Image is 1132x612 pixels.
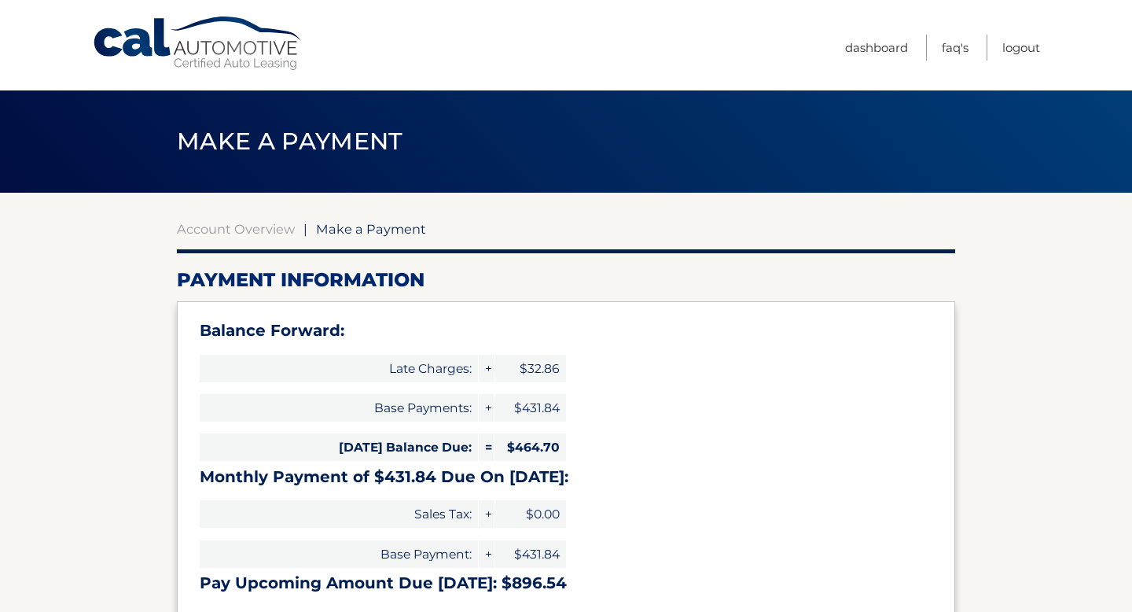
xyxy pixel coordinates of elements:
span: Late Charges: [200,355,478,382]
a: FAQ's [942,35,968,61]
span: $32.86 [495,355,566,382]
span: | [303,221,307,237]
span: $464.70 [495,433,566,461]
span: $431.84 [495,394,566,422]
a: Dashboard [845,35,908,61]
span: [DATE] Balance Due: [200,433,478,461]
span: = [479,433,494,461]
span: + [479,540,494,568]
a: Cal Automotive [92,16,304,72]
h3: Pay Upcoming Amount Due [DATE]: $896.54 [200,573,932,593]
span: + [479,394,494,422]
span: Make a Payment [316,221,426,237]
h2: Payment Information [177,268,955,292]
h3: Balance Forward: [200,321,932,341]
span: Base Payments: [200,394,478,422]
span: $0.00 [495,500,566,528]
a: Account Overview [177,221,295,237]
span: Sales Tax: [200,500,478,528]
span: $431.84 [495,540,566,568]
span: Make a Payment [177,127,402,156]
span: + [479,500,494,528]
h3: Monthly Payment of $431.84 Due On [DATE]: [200,467,932,487]
span: + [479,355,494,382]
a: Logout [1002,35,1040,61]
span: Base Payment: [200,540,478,568]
